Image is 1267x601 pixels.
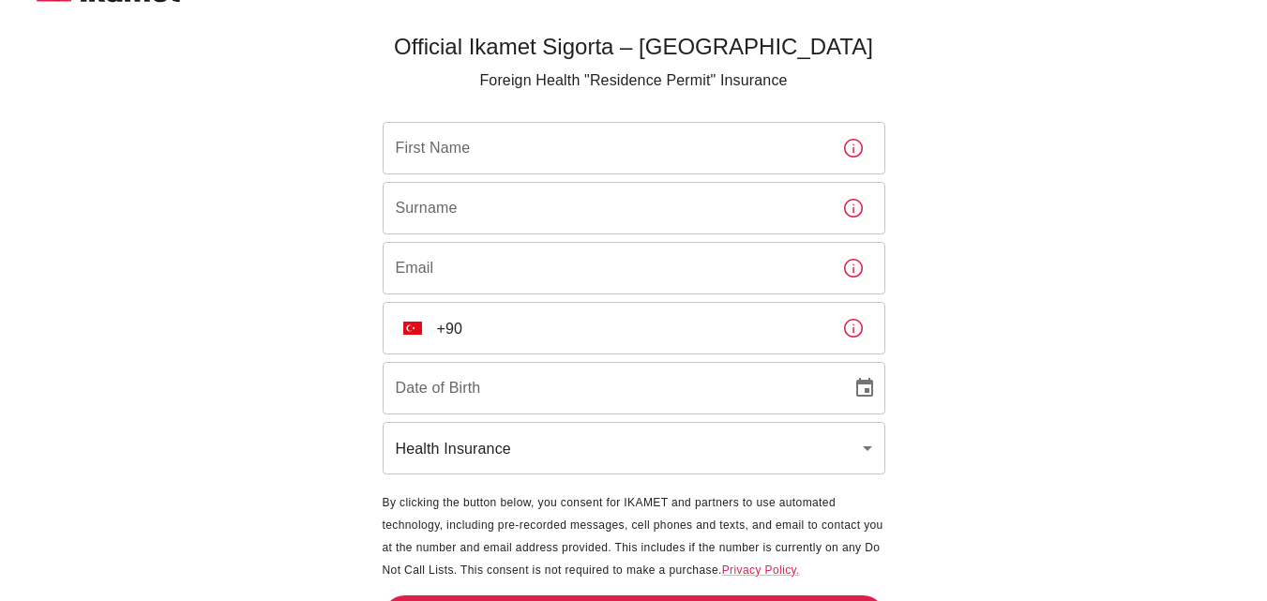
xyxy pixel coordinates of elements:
a: Privacy Policy. [722,563,800,577]
h5: Official Ikamet Sigorta – [GEOGRAPHIC_DATA] [383,32,885,62]
p: Foreign Health "Residence Permit" Insurance [383,69,885,92]
div: Health Insurance [383,422,885,474]
span: By clicking the button below, you consent for IKAMET and partners to use automated technology, in... [383,496,883,577]
img: unknown [403,322,422,335]
button: Choose date [846,369,883,407]
button: Select country [396,311,430,345]
input: DD/MM/YYYY [383,362,838,414]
